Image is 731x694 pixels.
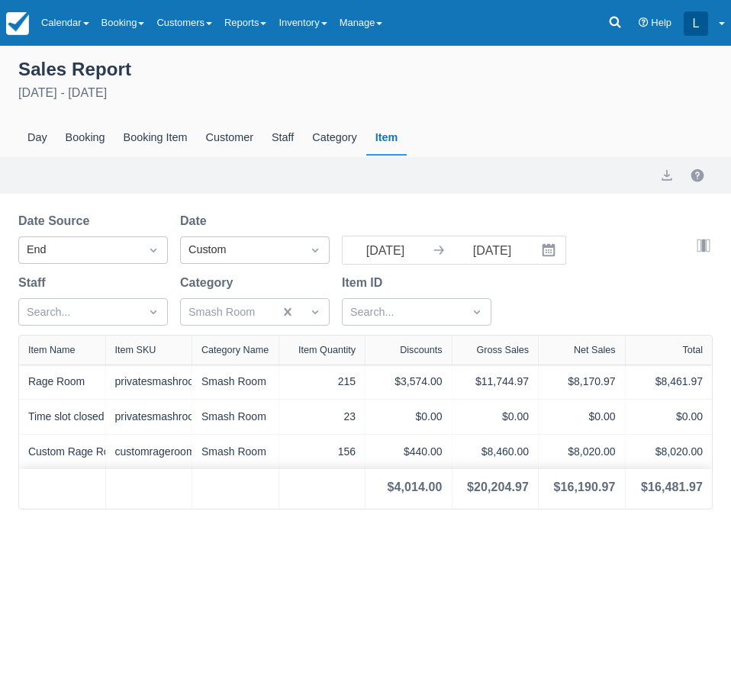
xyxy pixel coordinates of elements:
[342,274,388,292] label: Item ID
[308,243,323,258] span: Dropdown icon
[288,374,356,390] div: 215
[114,120,197,156] div: Booking Item
[635,409,704,425] div: $0.00
[658,166,676,185] button: export
[28,345,76,355] div: Item Name
[180,212,213,230] label: Date
[197,120,262,156] div: Customer
[201,444,269,460] div: Smash Room
[548,374,616,390] div: $8,170.97
[146,243,161,258] span: Dropdown icon
[462,444,530,460] div: $8,460.00
[308,304,323,320] span: Dropdown icon
[28,444,124,460] a: Custom Rage Room
[6,12,29,35] img: checkfront-main-nav-mini-logo.png
[467,478,529,496] div: $20,204.97
[375,444,443,460] div: $440.00
[388,478,443,496] div: $4,014.00
[18,212,95,230] label: Date Source
[400,345,442,355] div: Discounts
[188,242,294,259] div: Custom
[288,409,356,425] div: 23
[639,18,649,28] i: Help
[262,120,303,156] div: Staff
[303,120,365,156] div: Category
[635,374,704,390] div: $8,461.97
[343,236,428,264] input: Start Date
[298,345,356,355] div: Item Quantity
[449,236,535,264] input: End Date
[28,409,176,425] a: Time slot closed - Private Event
[201,374,269,390] div: Smash Room
[146,304,161,320] span: Dropdown icon
[201,409,269,425] div: Smash Room
[641,478,703,496] div: $16,481.97
[115,409,183,425] div: privatesmashroom_copy
[18,84,713,102] div: [DATE] - [DATE]
[180,274,239,292] label: Category
[375,374,443,390] div: $3,574.00
[462,374,530,390] div: $11,744.97
[535,236,565,264] button: Interact with the calendar and add the check-in date for your trip.
[115,374,183,390] div: privatesmashroom
[115,345,156,355] div: Item SKU
[288,444,356,460] div: 156
[548,409,616,425] div: $0.00
[366,120,407,156] div: Item
[462,409,530,425] div: $0.00
[27,242,132,259] div: End
[18,120,56,156] div: Day
[651,17,671,28] span: Help
[554,478,616,496] div: $16,190.97
[548,444,616,460] div: $8,020.00
[635,444,704,460] div: $8,020.00
[56,120,114,156] div: Booking
[28,374,85,390] a: Rage Room
[476,345,529,355] div: Gross Sales
[18,55,713,81] div: Sales Report
[469,304,485,320] span: Dropdown icon
[574,345,616,355] div: Net Sales
[201,345,269,355] div: Category Name
[684,11,708,36] div: L
[115,444,183,460] div: customrageroom
[18,274,52,292] label: Staff
[682,345,703,355] div: Total
[375,409,443,425] div: $0.00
